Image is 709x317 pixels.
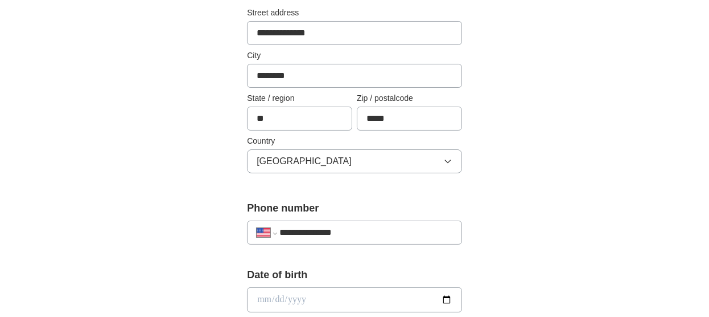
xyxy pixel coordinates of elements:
label: Zip / postalcode [357,92,462,104]
label: Date of birth [247,267,462,283]
button: [GEOGRAPHIC_DATA] [247,149,462,173]
label: Country [247,135,462,147]
label: City [247,50,462,62]
span: [GEOGRAPHIC_DATA] [257,155,352,168]
label: Street address [247,7,462,19]
label: Phone number [247,201,462,216]
label: State / region [247,92,352,104]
